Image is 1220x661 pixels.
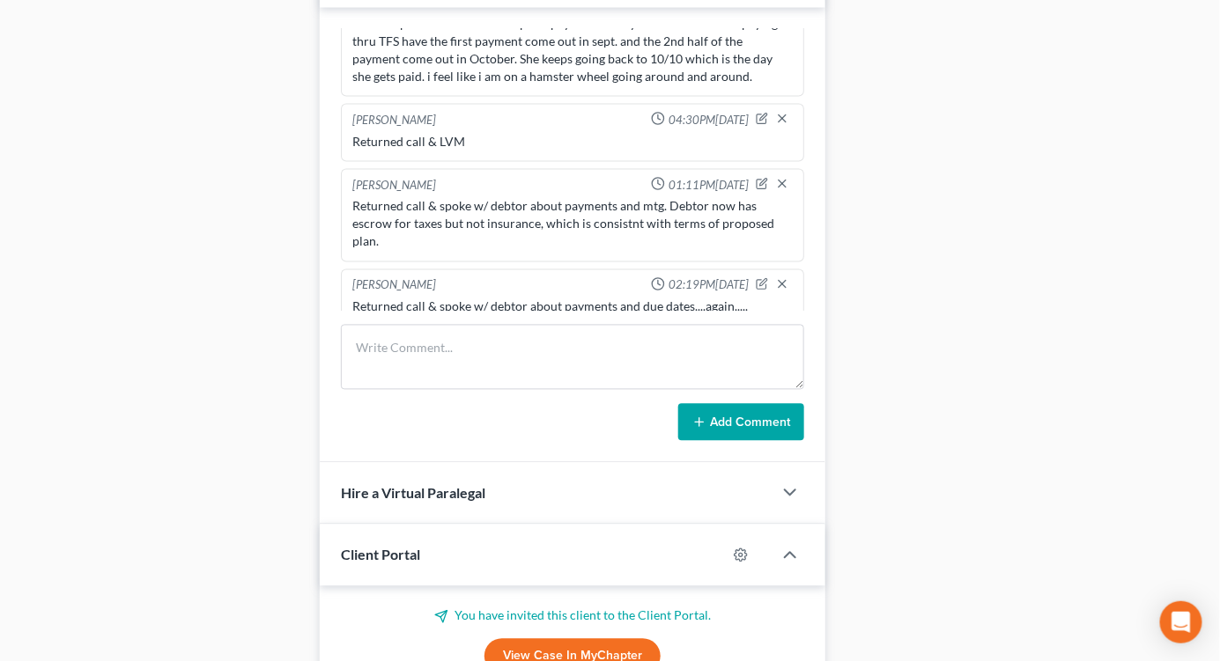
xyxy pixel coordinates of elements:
button: Add Comment [678,404,804,441]
div: [PERSON_NAME] [352,177,436,195]
p: You have invited this client to the Client Portal. [341,607,804,625]
div: [PERSON_NAME] [352,277,436,295]
span: 04:30PM[DATE] [669,112,749,129]
div: Returned call & LVM [352,133,793,151]
div: Returned call & spoke w/ debtor about payments and due dates....again..... [352,298,793,316]
div: [PERSON_NAME] [352,112,436,129]
span: Client Portal [341,547,420,563]
div: Lord Help her. Told her to set up her payments every two weeks if she is paying thru TFS have the... [352,15,793,85]
span: 02:19PM[DATE] [669,277,749,294]
span: Hire a Virtual Paralegal [341,485,485,502]
span: 01:11PM[DATE] [669,177,749,194]
div: Returned call & spoke w/ debtor about payments and mtg. Debtor now has escrow for taxes but not i... [352,198,793,251]
div: Open Intercom Messenger [1160,601,1202,643]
